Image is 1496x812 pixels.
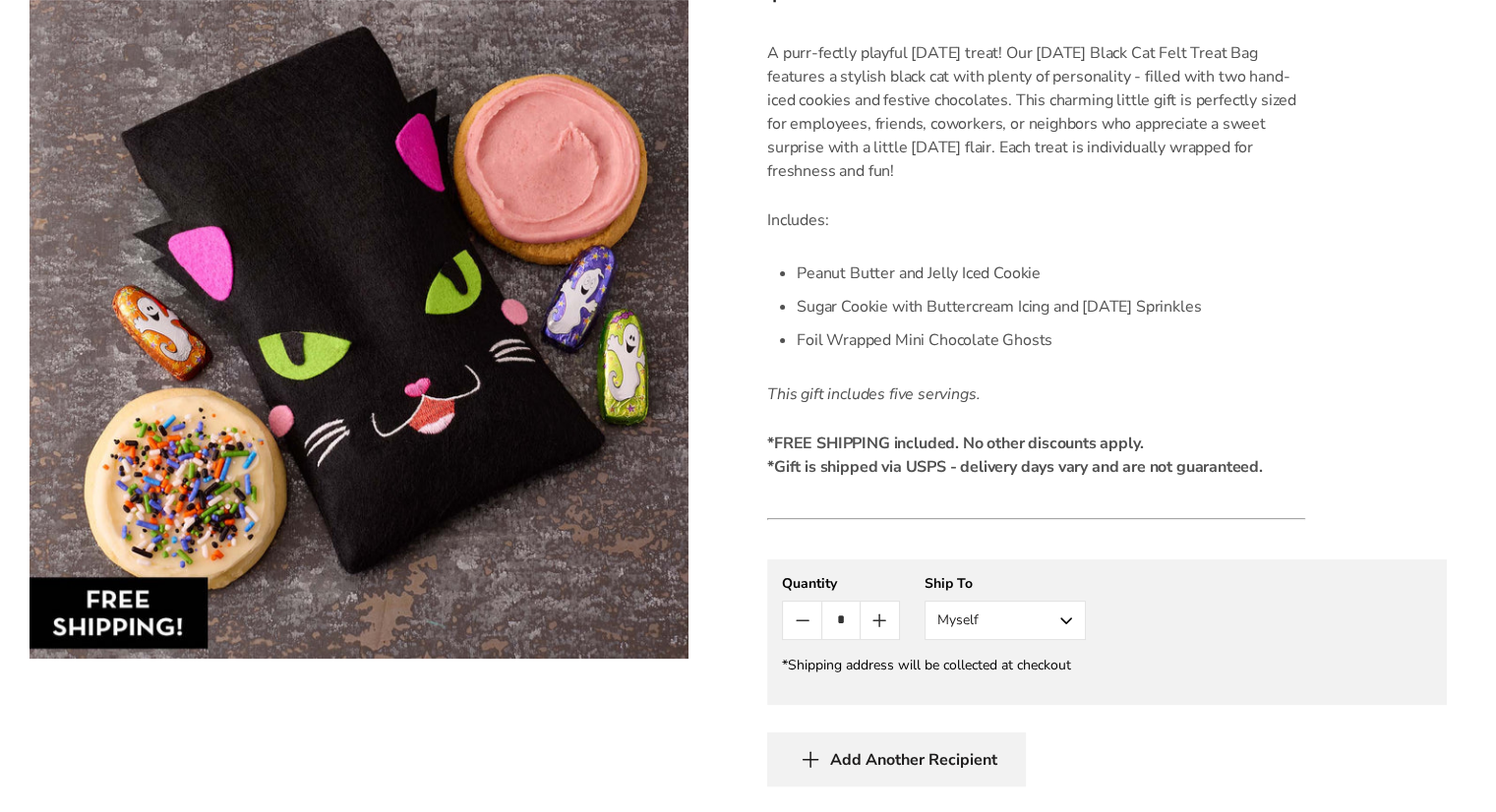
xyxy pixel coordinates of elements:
li: Foil Wrapped Mini Chocolate Ghosts [797,323,1305,357]
li: Sugar Cookie with Buttercream Icing and [DATE] Sprinkles [797,290,1305,323]
button: Count minus [783,602,821,639]
iframe: Sign Up via Text for Offers [16,737,204,796]
div: Ship To [925,574,1086,593]
strong: *Gift is shipped via USPS - delivery days vary and are not guaranteed. [767,456,1263,478]
button: Count plus [861,602,899,639]
button: Add Another Recipient [767,732,1026,786]
button: Myself [925,601,1086,640]
p: Includes: [767,208,1305,232]
em: This gift includes five servings. [767,383,980,405]
input: Quantity [821,602,860,639]
p: A purr-fectly playful [DATE] treat! Our [DATE] Black Cat Felt Treat Bag features a stylish black ... [767,41,1305,183]
strong: *FREE SHIPPING included. No other discounts apply. [767,433,1143,454]
li: Peanut Butter and Jelly Iced Cookie [797,257,1305,290]
div: *Shipping address will be collected at checkout [782,656,1432,674]
div: Quantity [782,574,900,593]
gfm-form: New recipient [767,559,1447,705]
span: Add Another Recipient [830,750,997,770]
